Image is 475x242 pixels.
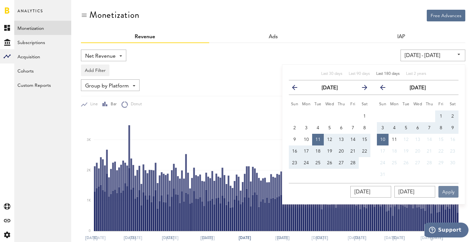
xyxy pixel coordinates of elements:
button: 6 [335,122,347,134]
span: 17 [380,149,385,154]
span: 24 [304,161,309,165]
span: 20 [339,149,344,154]
span: 12 [403,137,409,142]
span: 21 [350,149,356,154]
button: 4 [389,122,400,134]
span: 26 [327,161,332,165]
button: 14 [347,134,359,145]
small: Monday [390,102,399,106]
text: [DATE] [348,235,360,241]
span: 24 [380,161,385,165]
button: 21 [347,145,359,157]
text: 2K [87,169,91,172]
span: 22 [362,149,367,154]
button: 7 [347,122,359,134]
button: 12 [400,134,412,145]
a: Ads [269,34,278,40]
span: 7 [428,126,431,130]
span: 5 [405,126,407,130]
button: 19 [324,145,335,157]
button: 10 [300,134,312,145]
span: 13 [415,137,420,142]
span: 23 [292,161,297,165]
span: 14 [350,137,356,142]
span: 11 [315,137,321,142]
span: 3 [305,126,308,130]
span: Donut [128,102,142,107]
button: 22 [359,145,370,157]
small: Sunday [291,102,299,106]
button: 29 [435,157,447,169]
text: [DATE] [311,235,324,241]
span: 29 [438,161,444,165]
text: [DATE] [200,235,213,241]
text: [DATE] [93,235,106,241]
span: 30 [450,161,455,165]
span: Bar [108,102,117,107]
button: 11 [389,134,400,145]
small: Saturday [362,102,368,106]
span: 18 [392,149,397,154]
small: Wednesday [413,102,422,106]
button: 26 [400,157,412,169]
text: 1K [87,199,91,202]
button: 25 [312,157,324,169]
div: Monetization [89,10,140,20]
span: 28 [427,161,432,165]
button: 6 [412,122,424,134]
button: 15 [435,134,447,145]
span: 9 [451,126,454,130]
span: 14 [427,137,432,142]
button: 23 [289,157,300,169]
button: Apply [438,186,458,198]
span: 10 [380,137,385,142]
button: 9 [289,134,300,145]
span: Group by Platform [85,81,129,92]
button: 18 [312,145,324,157]
span: 2 [451,114,454,119]
button: 28 [424,157,435,169]
button: 11 [312,134,324,145]
a: Cohorts [14,63,71,78]
span: Analytics [17,7,43,21]
button: 5 [324,122,335,134]
span: 22 [438,149,444,154]
button: 18 [389,145,400,157]
text: [DATE] [239,235,251,241]
text: 3K [87,138,91,142]
small: Wednesday [325,102,334,106]
span: 20 [415,149,420,154]
button: 17 [300,145,312,157]
button: 20 [335,145,347,157]
button: 14 [424,134,435,145]
button: 9 [447,122,458,134]
span: Last 30 days [321,72,342,76]
button: 24 [377,157,389,169]
button: 24 [300,157,312,169]
span: 15 [362,137,367,142]
span: 26 [403,161,409,165]
span: 8 [363,126,366,130]
button: 31 [377,169,389,180]
iframe: Opens a widget where you can find more information [424,223,469,239]
text: 0 [89,229,91,233]
span: 28 [350,161,356,165]
span: 19 [327,149,332,154]
button: 13 [412,134,424,145]
span: 15 [438,137,444,142]
span: 4 [317,126,319,130]
button: 25 [389,157,400,169]
a: Acquisition [14,49,71,63]
text: [DATE] [384,235,397,241]
small: Sunday [379,102,387,106]
button: 13 [335,134,347,145]
button: 5 [400,122,412,134]
span: 17 [304,149,309,154]
button: 27 [335,157,347,169]
span: Last 90 days [349,72,370,76]
button: 23 [447,145,458,157]
button: 30 [447,157,458,169]
a: IAP [397,34,405,40]
button: 4 [312,122,324,134]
